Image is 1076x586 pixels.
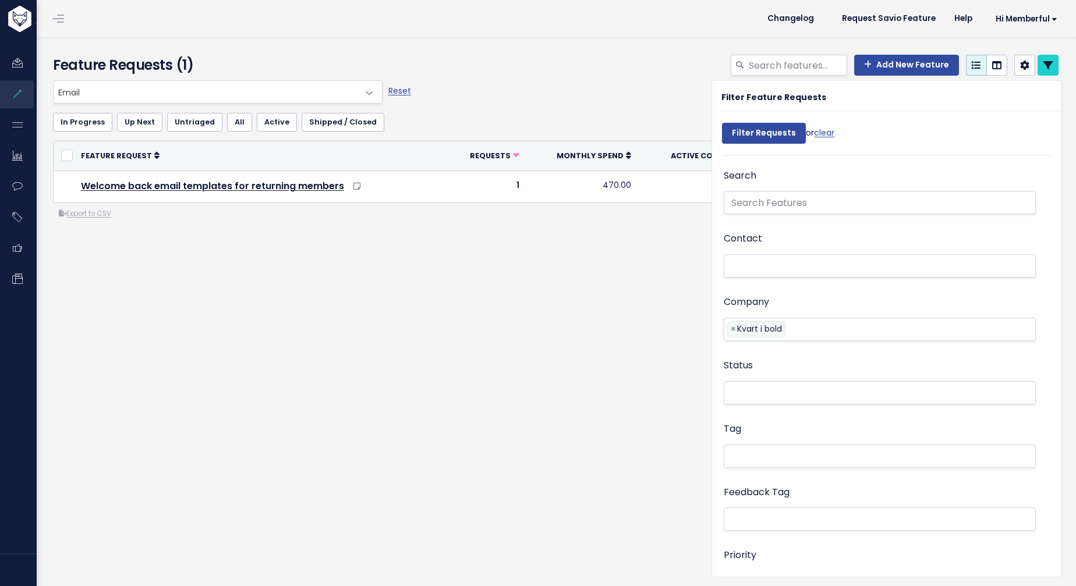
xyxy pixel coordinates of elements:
[814,127,834,138] a: clear
[388,85,411,97] a: Reset
[54,81,359,103] span: Email
[227,113,252,132] a: All
[722,117,834,155] div: or
[470,151,511,161] span: Requests
[302,113,384,132] a: Shipped / Closed
[724,484,790,501] label: Feedback Tag
[724,357,753,374] label: Status
[53,80,383,104] span: Email
[727,321,785,337] li: Kvart i bold
[470,150,519,161] a: Requests
[724,547,756,564] label: Priority
[53,55,377,76] h4: Feature Requests (1)
[722,123,806,144] input: Filter Requests
[724,421,741,438] label: Tag
[526,171,638,203] td: 470.00
[748,55,847,76] input: Search features...
[854,55,959,76] a: Add New Feature
[53,113,1059,132] ul: Filter feature requests
[53,113,112,132] a: In Progress
[81,179,344,193] a: Welcome back email templates for returning members
[557,151,624,161] span: Monthly spend
[724,191,1036,214] input: Search Features
[945,10,982,27] a: Help
[996,15,1057,23] span: Hi Memberful
[767,15,814,23] span: Changelog
[671,150,755,161] a: Active companies
[638,171,762,203] td: 1
[81,150,160,161] a: Feature Request
[117,113,162,132] a: Up Next
[982,10,1067,28] a: Hi Memberful
[724,230,762,247] label: Contact
[557,150,631,161] a: Monthly spend
[721,91,826,103] strong: Filter Feature Requests
[731,322,736,336] span: ×
[447,171,526,203] td: 1
[257,113,297,132] a: Active
[81,151,152,161] span: Feature Request
[724,168,756,184] label: Search
[724,294,769,311] label: Company
[5,6,95,32] img: logo-white.9d6f32f41409.svg
[833,10,945,27] a: Request Savio Feature
[59,209,111,218] a: Export to CSV
[671,151,748,161] span: Active companies
[167,113,222,132] a: Untriaged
